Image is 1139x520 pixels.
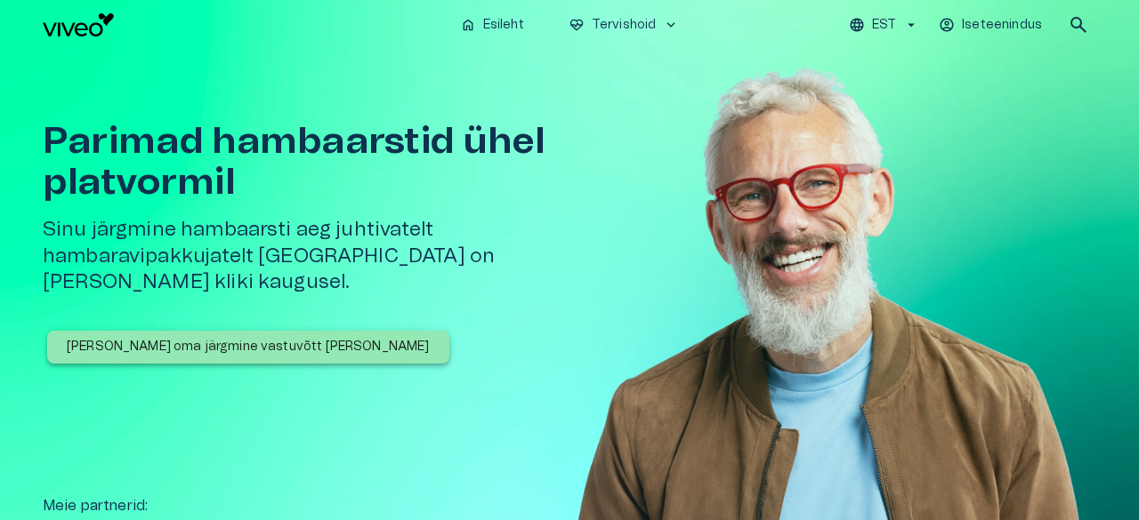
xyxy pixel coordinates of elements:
a: Navigate to homepage [43,13,446,36]
p: Iseteenindus [962,16,1042,35]
span: keyboard_arrow_down [663,17,679,33]
p: EST [872,16,896,35]
img: Viveo logo [43,13,114,36]
p: Tervishoid [592,16,657,35]
span: ecg_heart [569,17,585,33]
p: [PERSON_NAME] oma järgmine vastuvõtt [PERSON_NAME] [67,338,430,356]
button: Iseteenindus [936,12,1046,38]
span: home [460,17,476,33]
button: [PERSON_NAME] oma järgmine vastuvõtt [PERSON_NAME] [47,331,449,364]
h1: Parimad hambaarstid ühel platvormil [43,121,619,203]
button: EST [846,12,922,38]
button: ecg_heartTervishoidkeyboard_arrow_down [561,12,687,38]
p: Esileht [483,16,524,35]
p: Meie partnerid : [43,495,1096,516]
h5: Sinu järgmine hambaarsti aeg juhtivatelt hambaravipakkujatelt [GEOGRAPHIC_DATA] on [PERSON_NAME] ... [43,217,619,295]
button: open search modal [1061,7,1096,43]
button: homeEsileht [453,12,533,38]
span: search [1068,14,1089,36]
